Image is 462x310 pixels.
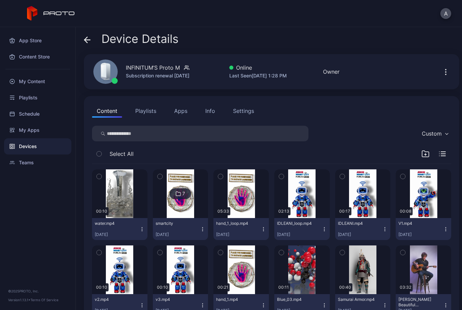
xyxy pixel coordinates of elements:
[156,221,193,226] div: smartcity
[216,297,253,302] div: hand_1.mp4
[92,104,122,118] button: Content
[323,68,340,76] div: Owner
[274,218,330,240] button: IDLEANI_loop.mp4[DATE]
[398,221,436,226] div: V1.mp4
[229,64,287,72] div: Online
[422,130,442,137] div: Custom
[396,218,451,240] button: V1.mp4[DATE]
[126,72,189,80] div: Subscription renewal [DATE]
[228,104,259,118] button: Settings
[153,218,208,240] button: smartcity[DATE]
[95,232,139,237] div: [DATE]
[229,72,287,80] div: Last Seen [DATE] 1:28 PM
[277,221,314,226] div: IDLEANI_loop.mp4
[30,298,59,302] a: Terms Of Service
[440,8,451,19] button: A
[156,232,200,237] div: [DATE]
[8,298,30,302] span: Version 1.13.1 •
[156,297,193,302] div: v3.mp4
[4,106,71,122] a: Schedule
[338,297,375,302] div: Samurai Armor.mp4
[201,104,220,118] button: Info
[131,104,161,118] button: Playlists
[213,218,269,240] button: hand_1_loop.mp4[DATE]
[182,191,185,197] div: 7
[418,126,451,141] button: Custom
[169,104,192,118] button: Apps
[4,73,71,90] a: My Content
[4,32,71,49] a: App Store
[216,232,261,237] div: [DATE]
[95,221,132,226] div: water.mp4
[277,297,314,302] div: Blue_03.mp4
[4,122,71,138] a: My Apps
[205,107,215,115] div: Info
[335,218,391,240] button: IDLEANI.mp4[DATE]
[101,32,179,45] span: Device Details
[277,232,322,237] div: [DATE]
[110,150,134,158] span: Select All
[398,232,443,237] div: [DATE]
[4,154,71,171] a: Teams
[4,49,71,65] a: Content Store
[126,64,180,72] div: INFINITUM’S Proto M
[4,138,71,154] a: Devices
[338,232,383,237] div: [DATE]
[4,90,71,106] a: Playlists
[233,107,254,115] div: Settings
[8,288,67,294] div: © 2025 PROTO, Inc.
[216,221,253,226] div: hand_1_loop.mp4
[338,221,375,226] div: IDLEANI.mp4
[92,218,147,240] button: water.mp4[DATE]
[95,297,132,302] div: v2.mp4
[398,297,436,308] div: Billy Morrison's Beautiful Disaster.mp4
